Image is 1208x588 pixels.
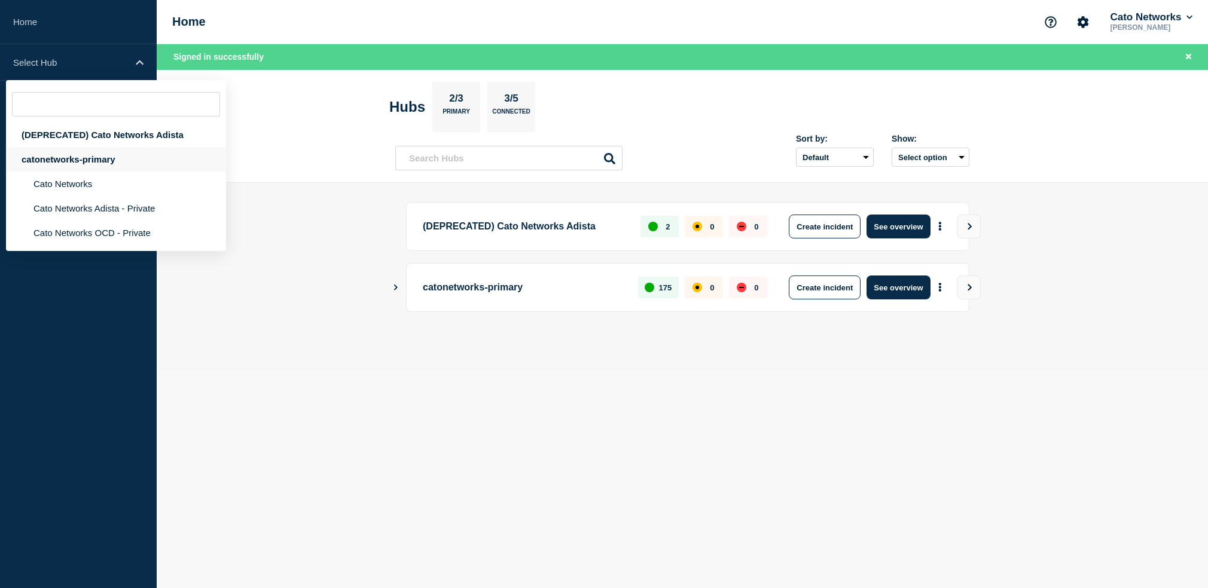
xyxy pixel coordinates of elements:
[172,15,206,29] h1: Home
[892,134,969,143] div: Show:
[6,147,226,171] div: catonetworks-primary
[6,220,226,245] li: Cato Networks OCD - Private
[737,222,746,231] div: down
[789,215,861,238] button: Create incident
[710,283,714,292] p: 0
[6,171,226,196] li: Cato Networks
[648,222,658,231] div: up
[395,146,623,170] input: Search Hubs
[423,215,627,238] p: (DEPRECATED) Cato Networks Adista
[500,93,523,108] p: 3/5
[645,283,654,292] div: up
[6,196,226,220] li: Cato Networks Adista - Private
[710,222,714,231] p: 0
[1070,10,1096,35] button: Account settings
[693,283,702,292] div: affected
[957,275,981,299] button: View
[789,275,861,299] button: Create incident
[13,57,128,68] p: Select Hub
[957,215,981,238] button: View
[1108,11,1195,23] button: Cato Networks
[445,93,468,108] p: 2/3
[659,283,672,292] p: 175
[1181,50,1196,64] button: Close banner
[666,222,670,231] p: 2
[1038,10,1063,35] button: Support
[932,277,948,299] button: More actions
[693,222,702,231] div: affected
[754,222,758,231] p: 0
[423,275,624,299] p: catonetworks-primary
[867,215,930,238] button: See overview
[867,275,930,299] button: See overview
[389,99,425,115] h2: Hubs
[393,283,399,292] button: Show Connected Hubs
[796,134,874,143] div: Sort by:
[6,122,226,147] div: (DEPRECATED) Cato Networks Adista
[492,108,530,121] p: Connected
[173,52,264,62] span: Signed in successfully
[892,148,969,167] button: Select option
[796,148,874,167] select: Sort by
[932,216,948,238] button: More actions
[1108,23,1195,32] p: [PERSON_NAME]
[443,108,470,121] p: Primary
[737,283,746,292] div: down
[754,283,758,292] p: 0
